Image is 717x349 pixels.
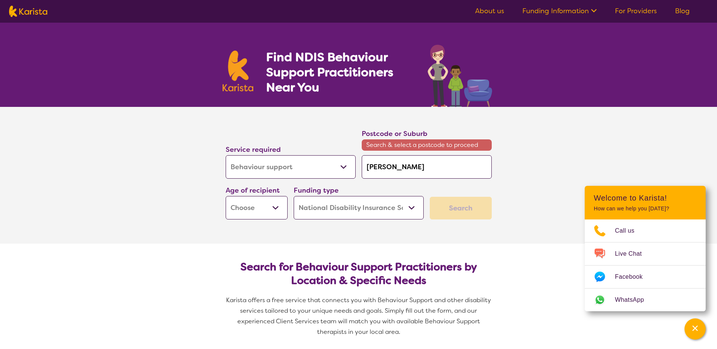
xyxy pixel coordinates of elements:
div: Channel Menu [585,186,706,311]
span: Live Chat [615,248,651,259]
a: About us [475,6,504,15]
p: Karista offers a free service that connects you with Behaviour Support and other disability servi... [223,295,495,337]
label: Service required [226,145,281,154]
a: Blog [675,6,690,15]
ul: Choose channel [585,219,706,311]
span: Facebook [615,271,652,283]
h2: Welcome to Karista! [594,193,697,202]
label: Postcode or Suburb [362,129,427,138]
img: Karista logo [223,51,254,91]
span: Search & select a postcode to proceed [362,139,492,151]
h2: Search for Behaviour Support Practitioners by Location & Specific Needs [232,260,486,287]
span: WhatsApp [615,294,653,306]
input: Type [362,155,492,179]
img: Karista logo [9,6,47,17]
label: Funding type [294,186,339,195]
p: How can we help you [DATE]? [594,205,697,212]
img: behaviour-support [426,41,495,107]
a: Web link opens in a new tab. [585,289,706,311]
a: Funding Information [522,6,597,15]
button: Channel Menu [684,318,706,340]
span: Call us [615,225,644,236]
label: Age of recipient [226,186,280,195]
a: For Providers [615,6,657,15]
h1: Find NDIS Behaviour Support Practitioners Near You [266,49,412,95]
